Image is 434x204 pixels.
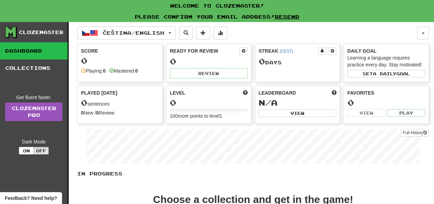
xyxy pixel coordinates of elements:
span: Leaderboard [259,89,296,96]
button: Čeština/English [77,26,176,40]
button: Seta dailygoal [347,70,425,77]
span: Score more points to level up [243,89,248,96]
div: Ready for Review [170,47,239,54]
div: Clozemaster [19,29,63,36]
button: Review [170,68,248,78]
span: This week in points, UTC [331,89,336,96]
a: Resend [275,14,300,20]
div: Dark Mode [5,138,62,145]
div: Daily Goal [347,47,425,54]
div: Get fluent faster. [5,94,62,101]
button: Play [387,109,425,117]
span: 0 [259,56,265,66]
button: On [19,147,34,154]
button: Off [34,147,49,154]
button: View [347,109,385,117]
span: 0 [81,98,87,107]
span: N/A [259,98,278,107]
div: 0 [81,56,159,65]
div: sentences [81,98,159,107]
div: Favorites [347,89,425,96]
div: 100 more points to level 1 [170,112,248,119]
strong: 0 [81,110,84,116]
button: More stats [213,26,227,40]
button: View [259,109,337,117]
div: 0 [170,98,248,107]
strong: 0 [103,68,106,74]
div: 0 [170,57,248,66]
span: Played [DATE] [81,89,117,96]
button: Full History [401,129,429,137]
div: 0 [347,98,425,107]
a: ClozemasterPro [5,103,62,121]
button: Add sentence to collection [196,26,210,40]
span: Open feedback widget [5,195,57,202]
div: Playing: [81,67,106,74]
div: Streak [259,47,318,54]
div: Learning a language requires practice every day. Stay motivated! [347,54,425,68]
button: Search sentences [179,26,193,40]
strong: 0 [135,68,138,74]
span: Level [170,89,185,96]
span: Čeština / English [103,30,164,36]
p: In Progress [77,170,429,177]
a: (CEST) [280,49,293,54]
strong: 0 [96,110,99,116]
span: a daily [373,71,396,76]
div: New / Review [81,109,159,116]
div: Score [81,47,159,54]
div: Day s [259,57,337,66]
div: Mastered: [109,67,138,74]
